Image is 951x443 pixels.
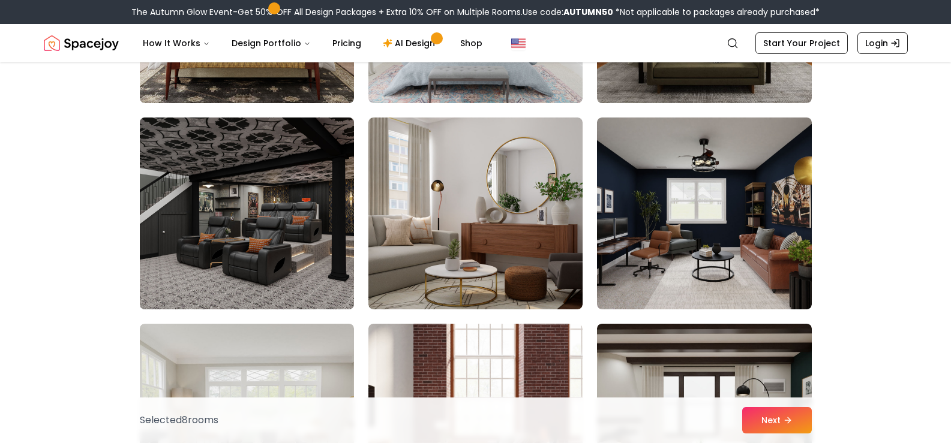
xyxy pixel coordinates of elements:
[368,117,583,309] img: Room room-65
[131,6,820,18] div: The Autumn Glow Event-Get 50% OFF All Design Packages + Extra 10% OFF on Multiple Rooms.
[563,6,613,18] b: AUTUMN50
[597,117,811,309] img: Room room-66
[373,31,448,55] a: AI Design
[511,36,526,50] img: United States
[133,31,220,55] button: How It Works
[222,31,320,55] button: Design Portfolio
[44,31,119,55] img: Spacejoy Logo
[742,407,812,433] button: Next
[755,32,848,54] a: Start Your Project
[857,32,908,54] a: Login
[613,6,820,18] span: *Not applicable to packages already purchased*
[451,31,492,55] a: Shop
[133,31,492,55] nav: Main
[44,24,908,62] nav: Global
[44,31,119,55] a: Spacejoy
[323,31,371,55] a: Pricing
[140,413,218,427] p: Selected 8 room s
[523,6,613,18] span: Use code:
[134,113,359,314] img: Room room-64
